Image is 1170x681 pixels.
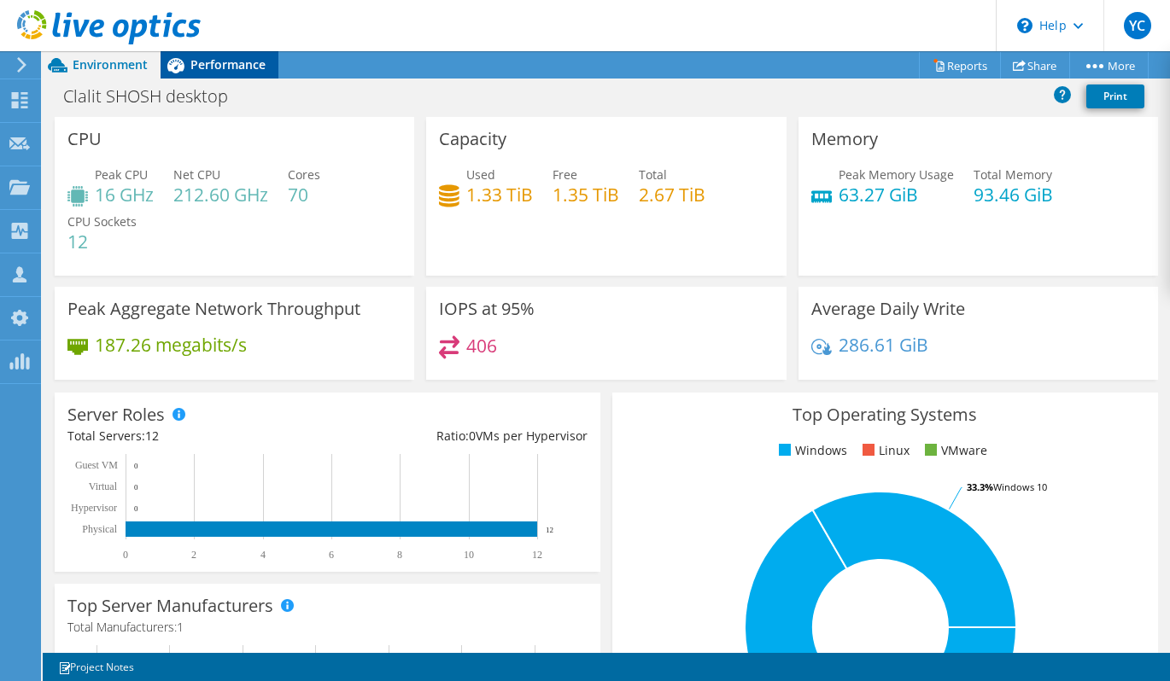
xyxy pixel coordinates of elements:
h4: 406 [466,336,497,355]
a: More [1069,52,1149,79]
span: Peak Memory Usage [839,166,954,183]
tspan: 33.3% [967,480,993,493]
text: 8 [397,549,402,561]
h3: CPU [67,130,102,148]
li: Linux [858,441,910,460]
text: 0 [134,504,138,513]
h1: Clalit SHOSH desktop [56,87,254,106]
h4: 1.35 TiB [553,185,619,204]
h3: Average Daily Write [811,300,965,318]
h3: Memory [811,130,878,148]
text: 0 [134,462,138,470]
a: Reports [919,52,1001,79]
li: VMware [921,441,987,460]
h4: 1.33 TiB [466,185,533,204]
span: Total Memory [974,166,1052,183]
svg: \n [1017,18,1033,33]
h4: 2.67 TiB [639,185,705,204]
span: Net CPU [173,166,220,183]
h4: 16 GHz [95,185,154,204]
h4: 63.27 GiB [839,185,954,204]
span: 12 [145,428,159,444]
span: Free [553,166,577,183]
text: Guest VM [75,459,118,471]
div: Ratio: VMs per Hypervisor [327,427,587,445]
span: 0 [469,428,476,444]
text: 2 [191,549,196,561]
h4: 12 [67,232,137,251]
h3: Top Operating Systems [625,405,1145,424]
h4: Total Manufacturers: [67,618,588,637]
span: Performance [190,56,266,73]
tspan: Windows 10 [993,480,1047,493]
text: 12 [532,549,542,561]
span: Total [639,166,667,183]
text: Hypervisor [71,502,117,514]
span: Peak CPU [95,166,148,183]
li: Windows [775,441,847,460]
text: 4 [260,549,266,561]
text: Virtual [89,480,118,492]
h3: IOPS at 95% [439,300,535,318]
h4: 212.60 GHz [173,185,268,204]
a: Print [1086,84,1144,108]
h3: Server Roles [67,405,165,424]
h3: Peak Aggregate Network Throughput [67,300,360,318]
text: 12 [546,526,553,534]
a: Project Notes [46,656,146,678]
text: 0 [123,549,128,561]
text: 6 [329,549,334,561]
span: YC [1124,12,1151,39]
h3: Top Server Manufacturers [67,597,273,615]
span: 1 [177,619,184,635]
h4: 93.46 GiB [974,185,1053,204]
text: 10 [464,549,474,561]
span: Used [466,166,495,183]
span: Environment [73,56,148,73]
span: Cores [288,166,320,183]
text: 0 [134,483,138,492]
h4: 286.61 GiB [839,335,928,354]
h3: Capacity [439,130,506,148]
a: Share [1000,52,1070,79]
h4: 70 [288,185,320,204]
span: CPU Sockets [67,213,137,230]
div: Total Servers: [67,427,327,445]
h4: 187.26 megabits/s [95,335,247,354]
text: Physical [82,523,117,535]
